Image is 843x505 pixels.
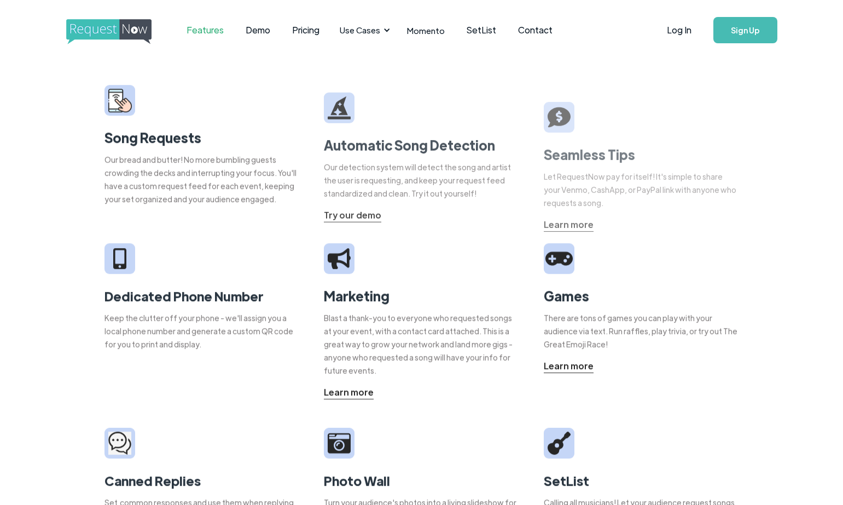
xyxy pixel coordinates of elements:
[108,89,131,112] img: smarphone
[235,13,281,47] a: Demo
[104,153,300,205] div: Our bread and butter! No more bumbling guests crowding the decks and interrupting your focus. You...
[324,287,389,304] strong: Marketing
[544,359,594,373] a: Learn more
[544,472,589,489] strong: SetList
[548,106,571,129] img: tip sign
[328,96,351,119] img: wizard hat
[108,432,131,455] img: camera icon
[544,170,739,209] div: Let RequestNow pay for itself! It's simple to share your Venmo, CashApp, or PayPal link with anyo...
[104,287,264,305] strong: Dedicated Phone Number
[545,248,573,269] img: video game
[507,13,563,47] a: Contact
[324,311,519,377] div: Blast a thank-you to everyone who requested songs at your event, with a contact card attached. Th...
[113,248,126,269] img: iphone
[66,19,148,41] a: home
[281,13,330,47] a: Pricing
[396,14,456,47] a: Momento
[176,13,235,47] a: Features
[544,146,635,163] strong: Seamless Tips
[324,472,390,489] strong: Photo Wall
[104,311,300,351] div: Keep the clutter off your phone - we'll assign you a local phone number and generate a custom QR ...
[548,432,571,455] img: guitar
[544,359,594,372] div: Learn more
[544,218,594,232] a: Learn more
[324,386,374,399] a: Learn more
[456,13,507,47] a: SetList
[324,386,374,399] div: Learn more
[324,136,495,153] strong: Automatic Song Detection
[656,11,702,49] a: Log In
[104,472,201,489] strong: Canned Replies
[324,160,519,200] div: Our detection system will detect the song and artist the user is requesting, and keep your reques...
[66,19,172,44] img: requestnow logo
[104,129,201,146] strong: Song Requests
[328,249,351,269] img: megaphone
[340,24,380,36] div: Use Cases
[544,311,739,351] div: There are tons of games you can play with your audience via text. Run raffles, play trivia, or tr...
[333,13,393,47] div: Use Cases
[324,209,381,222] a: Try our demo
[713,17,777,43] a: Sign Up
[328,432,351,455] img: camera icon
[544,287,589,304] strong: Games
